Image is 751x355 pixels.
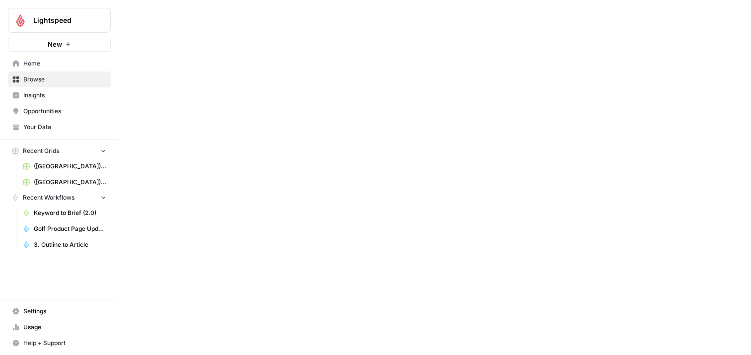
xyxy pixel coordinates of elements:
span: 3. Outline to Article [34,240,106,249]
button: Workspace: Lightspeed [8,8,111,33]
a: Browse [8,71,111,87]
a: Usage [8,319,111,335]
span: Help + Support [23,339,106,348]
button: Help + Support [8,335,111,351]
button: New [8,37,111,52]
span: Settings [23,307,106,316]
a: ([GEOGRAPHIC_DATA]) [DEMOGRAPHIC_DATA] - Generate Articles [18,174,111,190]
img: Lightspeed Logo [11,11,29,29]
span: Recent Grids [23,146,59,155]
a: Keyword to Brief (2.0) [18,205,111,221]
a: Home [8,56,111,71]
span: Keyword to Brief (2.0) [34,209,106,217]
span: Recent Workflows [23,193,75,202]
span: Browse [23,75,106,84]
span: Lightspeed [33,15,93,25]
a: ([GEOGRAPHIC_DATA]) [DEMOGRAPHIC_DATA] - Generate Articles [18,158,111,174]
a: 3. Outline to Article [18,237,111,253]
span: Home [23,59,106,68]
button: Recent Grids [8,143,111,158]
a: Opportunities [8,103,111,119]
span: Your Data [23,123,106,132]
button: Recent Workflows [8,190,111,205]
span: Usage [23,323,106,332]
span: ([GEOGRAPHIC_DATA]) [DEMOGRAPHIC_DATA] - Generate Articles [34,178,106,187]
span: Golf Product Page Update [34,224,106,233]
span: ([GEOGRAPHIC_DATA]) [DEMOGRAPHIC_DATA] - Generate Articles [34,162,106,171]
span: New [48,39,62,49]
a: Golf Product Page Update [18,221,111,237]
a: Your Data [8,119,111,135]
span: Insights [23,91,106,100]
span: Opportunities [23,107,106,116]
a: Settings [8,303,111,319]
a: Insights [8,87,111,103]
